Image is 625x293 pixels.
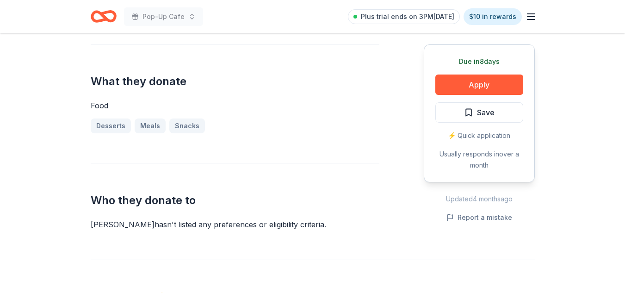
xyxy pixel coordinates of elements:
[435,149,523,171] div: Usually responds in over a month
[91,100,379,111] div: Food
[464,8,522,25] a: $10 in rewards
[361,11,454,22] span: Plus trial ends on 3PM[DATE]
[124,7,203,26] button: Pop-Up Cafe
[135,118,166,133] a: Meals
[91,6,117,27] a: Home
[435,130,523,141] div: ⚡️ Quick application
[91,118,131,133] a: Desserts
[169,118,205,133] a: Snacks
[91,193,379,208] h2: Who they donate to
[142,11,185,22] span: Pop-Up Cafe
[348,9,460,24] a: Plus trial ends on 3PM[DATE]
[435,102,523,123] button: Save
[91,219,379,230] div: [PERSON_NAME] hasn ' t listed any preferences or eligibility criteria.
[435,75,523,95] button: Apply
[424,193,535,205] div: Updated 4 months ago
[435,56,523,67] div: Due in 8 days
[477,106,495,118] span: Save
[91,74,379,89] h2: What they donate
[446,212,512,223] button: Report a mistake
